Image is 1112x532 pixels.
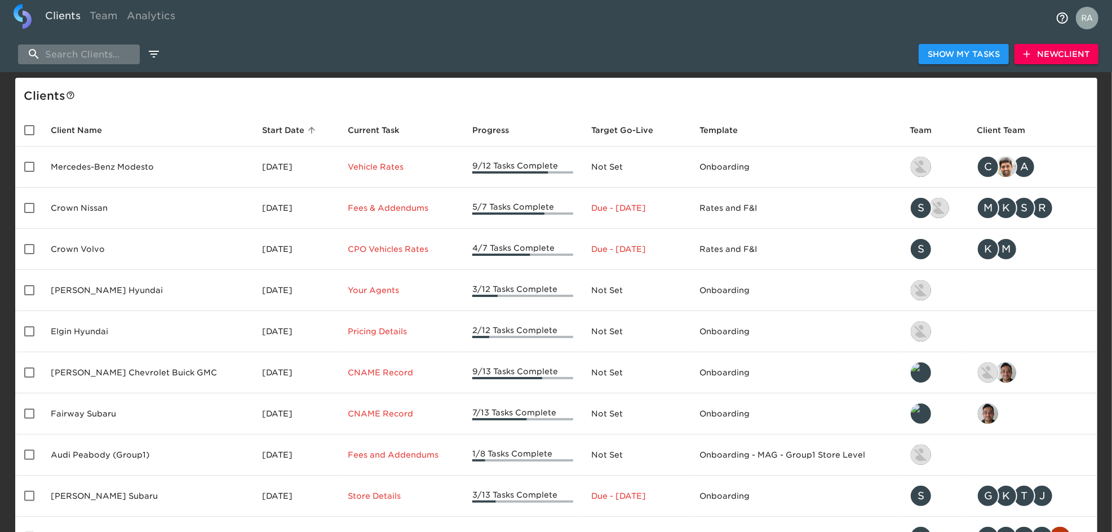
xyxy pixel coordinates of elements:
[42,147,253,188] td: Mercedes-Benz Modesto
[995,197,1017,219] div: K
[911,362,931,383] img: leland@roadster.com
[42,435,253,476] td: Audi Peabody (Group1)
[348,161,454,172] p: Vehicle Rates
[911,280,931,300] img: kevin.lo@roadster.com
[977,402,1088,425] div: sai@simplemnt.com
[591,123,653,137] span: Calculated based on the start date and the duration of all Tasks contained in this Hub.
[977,485,1088,507] div: george.lawton@schomp.com, kevin.mand@schomp.com, tj.joyce@schomp.com, james.kurtenbach@schomp.com
[348,202,454,214] p: Fees & Addendums
[911,404,931,424] img: leland@roadster.com
[977,485,999,507] div: G
[1076,7,1098,29] img: Profile
[144,45,163,64] button: edit
[1014,44,1098,65] button: NewClient
[910,197,959,219] div: savannah@roadster.com, austin@roadster.com
[253,352,339,393] td: [DATE]
[910,361,959,384] div: leland@roadster.com
[582,435,690,476] td: Not Set
[690,311,901,352] td: Onboarding
[582,270,690,311] td: Not Set
[977,156,1088,178] div: clayton.mandel@roadster.com, sandeep@simplemnt.com, angelique.nurse@roadster.com
[910,123,946,137] span: Team
[690,229,901,270] td: Rates and F&I
[1013,485,1035,507] div: T
[977,238,999,260] div: K
[253,147,339,188] td: [DATE]
[582,393,690,435] td: Not Set
[591,243,681,255] p: Due - [DATE]
[910,320,959,343] div: kevin.lo@roadster.com
[348,123,400,137] span: This is the next Task in this Hub that should be completed
[911,445,931,465] img: nikko.foster@roadster.com
[582,311,690,352] td: Not Set
[910,485,932,507] div: S
[699,123,752,137] span: Template
[977,361,1088,384] div: nikko.foster@roadster.com, sai@simplemnt.com
[591,123,668,137] span: Target Go-Live
[929,198,949,218] img: austin@roadster.com
[14,4,32,29] img: logo
[253,393,339,435] td: [DATE]
[122,4,180,32] a: Analytics
[463,476,582,517] td: 3/13 Tasks Complete
[24,87,1093,105] div: Client s
[463,147,582,188] td: 9/12 Tasks Complete
[978,362,998,383] img: nikko.foster@roadster.com
[463,352,582,393] td: 9/13 Tasks Complete
[253,188,339,229] td: [DATE]
[348,449,454,460] p: Fees and Addendums
[463,188,582,229] td: 5/7 Tasks Complete
[42,270,253,311] td: [PERSON_NAME] Hyundai
[690,147,901,188] td: Onboarding
[910,238,959,260] div: savannah@roadster.com
[995,238,1017,260] div: M
[919,44,1009,65] button: Show My Tasks
[1049,5,1076,32] button: notifications
[995,485,1017,507] div: K
[463,270,582,311] td: 3/12 Tasks Complete
[42,188,253,229] td: Crown Nissan
[690,352,901,393] td: Onboarding
[928,47,1000,61] span: Show My Tasks
[348,285,454,296] p: Your Agents
[253,311,339,352] td: [DATE]
[348,367,454,378] p: CNAME Record
[463,311,582,352] td: 2/12 Tasks Complete
[463,393,582,435] td: 7/13 Tasks Complete
[42,352,253,393] td: [PERSON_NAME] Chevrolet Buick GMC
[591,202,681,214] p: Due - [DATE]
[690,393,901,435] td: Onboarding
[1031,197,1053,219] div: R
[463,435,582,476] td: 1/8 Tasks Complete
[977,197,1088,219] div: mcooley@crowncars.com, kwilson@crowncars.com, sparent@crowncars.com, rrobins@crowncars.com
[348,123,414,137] span: Current Task
[1024,47,1089,61] span: New Client
[911,321,931,342] img: kevin.lo@roadster.com
[977,156,999,178] div: C
[42,229,253,270] td: Crown Volvo
[253,229,339,270] td: [DATE]
[977,123,1040,137] span: Client Team
[18,45,140,64] input: search
[253,476,339,517] td: [DATE]
[911,157,931,177] img: kevin.lo@roadster.com
[42,393,253,435] td: Fairway Subaru
[910,444,959,466] div: nikko.foster@roadster.com
[348,243,454,255] p: CPO Vehicles Rates
[463,229,582,270] td: 4/7 Tasks Complete
[910,197,932,219] div: S
[690,188,901,229] td: Rates and F&I
[582,147,690,188] td: Not Set
[42,476,253,517] td: [PERSON_NAME] Subaru
[996,157,1016,177] img: sandeep@simplemnt.com
[910,238,932,260] div: S
[690,476,901,517] td: Onboarding
[85,4,122,32] a: Team
[66,91,75,100] svg: This is a list of all of your clients and clients shared with you
[348,490,454,502] p: Store Details
[978,404,998,424] img: sai@simplemnt.com
[348,408,454,419] p: CNAME Record
[910,485,959,507] div: savannah@roadster.com
[1031,485,1053,507] div: J
[591,490,681,502] p: Due - [DATE]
